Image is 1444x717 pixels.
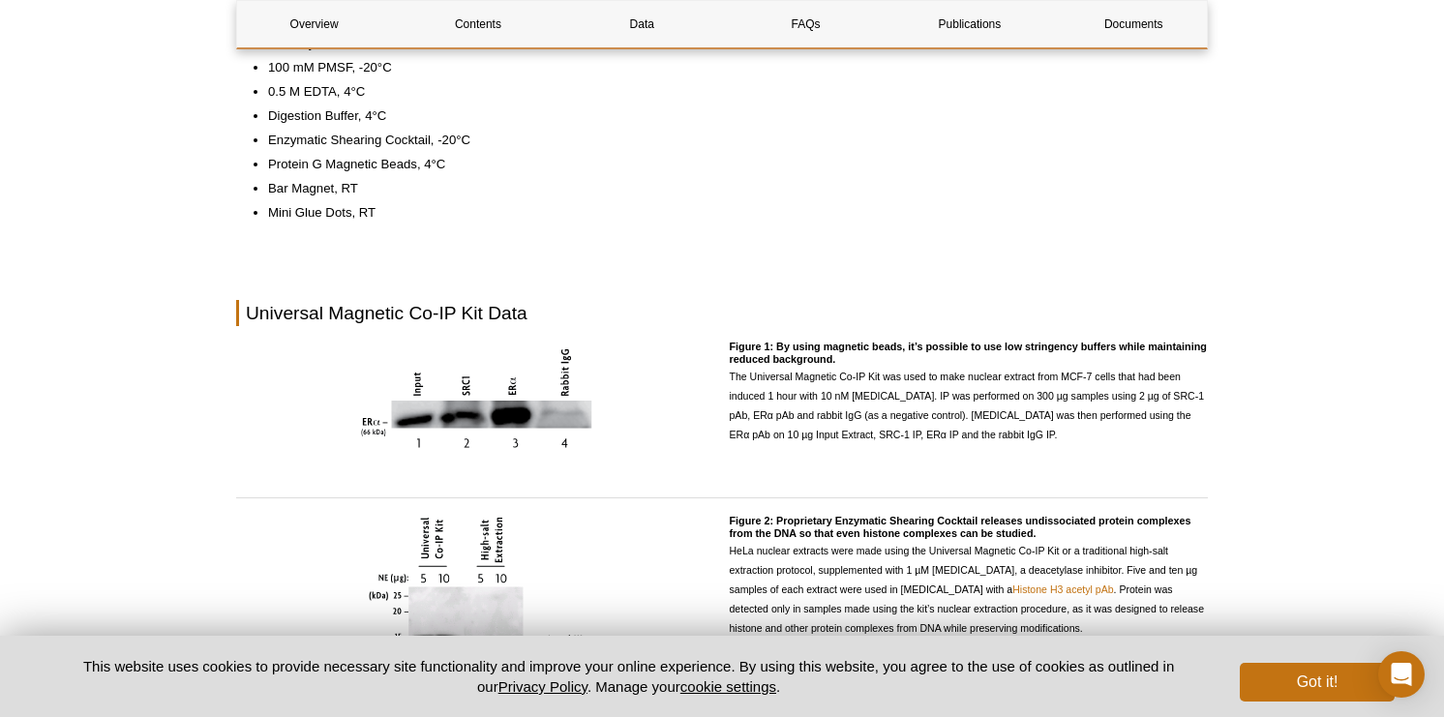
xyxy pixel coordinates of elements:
[49,656,1208,697] p: This website uses cookies to provide necessary site functionality and improve your online experie...
[498,678,587,695] a: Privacy Policy
[268,155,1188,174] li: Protein G Magnetic Beads, 4°C
[236,300,1208,326] h2: Universal Magnetic Co-IP Kit Data
[268,58,1188,77] li: 100 mM PMSF, -20°C
[680,678,776,695] button: cookie settings
[268,106,1188,126] li: Digestion Buffer, 4°C
[365,515,587,675] img: Detection of acetylated Histone H3 in HeLa cell nuclear extract made using the Universal Magnetic...
[268,82,1188,102] li: 0.5 M EDTA, 4°C
[1378,651,1425,698] div: Open Intercom Messenger
[359,341,592,450] img: Co-Immunoprecipitation of a nuclear complex containing SRC-1 and ER alpha from MCF-7 cell nuclear...
[892,1,1046,47] a: Publications
[730,515,1209,541] h4: Figure 2: Proprietary Enzymatic Shearing Cocktail releases undissociated protein complexes from t...
[1240,663,1395,702] button: Got it!
[401,1,555,47] a: Contents
[729,1,883,47] a: FAQs
[268,203,1188,223] li: Mini Glue Dots, RT
[237,1,391,47] a: Overview
[268,179,1188,198] li: Bar Magnet, RT
[268,131,1188,150] li: Enzymatic Shearing Cocktail, -20°C
[730,545,1205,634] span: HeLa nuclear extracts were made using the Universal Magnetic Co-IP Kit or a traditional high-salt...
[730,371,1205,440] span: The Universal Magnetic Co-IP Kit was used to make nuclear extract from MCF-7 cells that had been ...
[1012,583,1113,595] a: Histone H3 acetyl pAb
[565,1,719,47] a: Data
[730,341,1209,367] h4: Figure 1: By using magnetic beads, it’s possible to use low stringency buffers while maintaining ...
[1057,1,1211,47] a: Documents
